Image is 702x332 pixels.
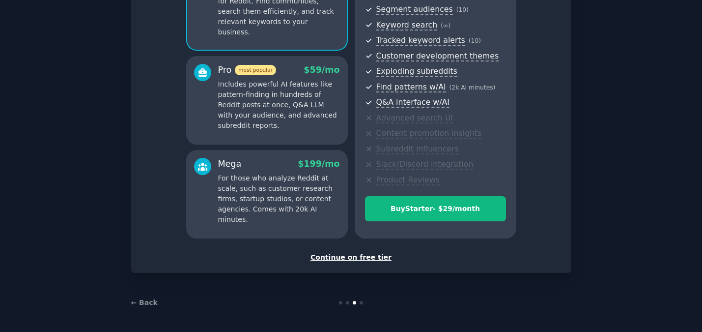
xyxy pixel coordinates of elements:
[376,175,440,185] span: Product Reviews
[376,35,465,46] span: Tracked keyword alerts
[376,82,446,92] span: Find patterns w/AI
[469,37,481,44] span: ( 10 )
[376,128,482,139] span: Content promotion insights
[141,252,561,263] div: Continue on free tier
[456,6,469,13] span: ( 10 )
[449,84,496,91] span: ( 2k AI minutes )
[376,144,459,154] span: Subreddit influencers
[376,66,457,77] span: Exploding subreddits
[218,79,340,131] p: Includes powerful AI features like pattern-finding in hundreds of Reddit posts at once, Q&A LLM w...
[365,196,506,221] button: BuyStarter- $29/month
[218,64,276,76] div: Pro
[298,159,339,169] span: $ 199 /mo
[218,158,242,170] div: Mega
[218,173,340,225] p: For those who analyze Reddit at scale, such as customer research firms, startup studios, or conte...
[441,22,450,29] span: ( ∞ )
[376,113,453,123] span: Advanced search UI
[376,159,474,170] span: Slack/Discord integration
[376,97,449,108] span: Q&A interface w/AI
[376,20,438,30] span: Keyword search
[365,204,505,214] div: Buy Starter - $ 29 /month
[376,4,453,15] span: Segment audiences
[235,65,276,75] span: most popular
[131,299,158,306] a: ← Back
[304,65,339,75] span: $ 59 /mo
[376,51,499,61] span: Customer development themes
